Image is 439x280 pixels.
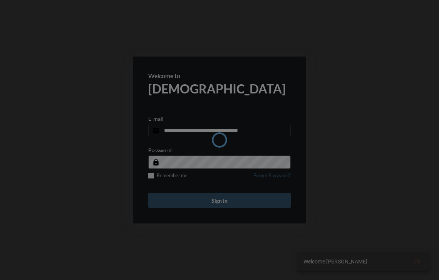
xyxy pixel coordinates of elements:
[303,258,367,265] span: Welcome [PERSON_NAME]
[148,81,291,96] h2: [DEMOGRAPHIC_DATA]
[148,72,291,79] p: Welcome to
[414,258,421,265] span: Ok
[148,193,291,208] button: Sign in
[148,147,172,153] p: Password
[148,115,164,122] p: E-mail
[253,173,291,183] a: Forgot Password?
[148,173,188,178] label: Remember me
